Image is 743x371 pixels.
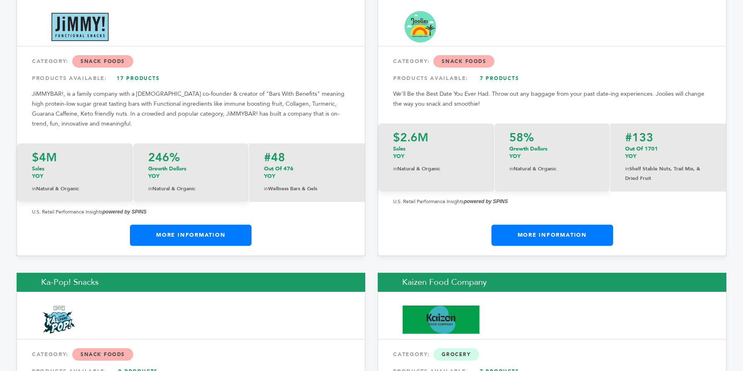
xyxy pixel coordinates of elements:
[109,71,167,86] a: 17 Products
[72,348,133,361] span: Snack Foods
[491,225,613,245] a: More Information
[264,185,268,192] span: in
[393,196,711,206] p: U.S. Retail Performance Insights
[264,172,275,180] span: YOY
[32,165,118,180] p: Sales
[393,89,711,109] p: We’ll Be the Best Date You Ever Had. Throw out any baggage from your past date-ing experiences. J...
[32,71,350,86] div: PRODUCTS AVAILABLE:
[32,152,118,163] p: $4M
[32,184,118,194] p: Natural & Organic
[403,306,479,334] img: Kaizen Food Company
[130,225,252,245] a: More Information
[264,165,350,180] p: Out of 476
[393,54,711,69] div: CATEGORY:
[393,165,397,172] span: in
[433,55,494,68] span: Snack Foods
[148,184,234,194] p: Natural & Organic
[509,164,595,174] p: Natural & Organic
[32,347,350,362] div: CATEGORY:
[393,145,479,160] p: Sales
[393,71,711,86] div: PRODUCTS AVAILABLE:
[32,185,36,192] span: in
[625,164,711,183] p: Shelf Stable Nuts, Trail Mix, & Dried Fruit
[625,132,711,143] p: #133
[509,165,513,172] span: in
[264,152,350,163] p: #48
[264,184,350,194] p: Wellness Bars & Gels
[625,153,636,160] span: YOY
[625,145,711,160] p: Out of 1701
[403,9,438,44] img: Joolies
[32,207,350,217] p: U.S. Retail Performance Insights
[148,185,152,192] span: in
[148,172,159,180] span: YOY
[464,199,508,204] strong: powered by SPINS
[148,165,234,180] p: Growth Dollars
[393,132,479,143] p: $2.6M
[509,132,595,143] p: 58%
[509,145,595,160] p: Growth Dollars
[32,54,350,69] div: CATEGORY:
[393,164,479,174] p: Natural & Organic
[103,209,147,215] strong: powered by SPINS
[72,55,133,68] span: Snack Foods
[625,165,629,172] span: in
[17,273,365,292] h2: Ka-Pop! Snacks
[393,347,711,362] div: CATEGORY:
[32,172,43,180] span: YOY
[42,302,77,337] img: Ka-Pop! Snacks
[32,89,350,129] p: JiMMYBAR!, is a family company with a [DEMOGRAPHIC_DATA] co-founder & creator of "Bars With Benef...
[148,152,234,163] p: 246%
[509,153,521,160] span: YOY
[393,153,404,160] span: YOY
[470,71,528,86] a: 7 Products
[433,348,479,361] span: Grocery
[378,273,726,292] h2: Kaizen Food Company
[42,13,118,41] img: JiMMYBAR!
